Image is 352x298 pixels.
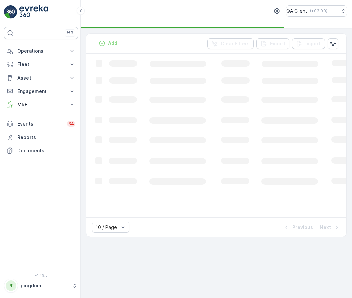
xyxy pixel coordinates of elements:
p: Events [17,120,63,127]
div: PP [6,280,16,291]
button: Import [292,38,325,49]
a: Reports [4,131,78,144]
p: Engagement [17,88,65,95]
button: PPpingdom [4,279,78,293]
p: Documents [17,147,75,154]
p: Export [270,40,285,47]
p: Reports [17,134,75,141]
button: Fleet [4,58,78,71]
p: Clear Filters [221,40,250,47]
button: QA Client(+03:00) [286,5,347,17]
span: v 1.49.0 [4,273,78,277]
button: Next [319,223,341,231]
p: Operations [17,48,65,54]
button: MRF [4,98,78,111]
p: Asset [17,74,65,81]
button: Export [256,38,289,49]
p: QA Client [286,8,307,14]
p: Next [320,224,331,231]
p: Add [108,40,117,47]
img: logo [4,5,17,19]
button: Operations [4,44,78,58]
a: Documents [4,144,78,157]
button: Add [96,39,120,47]
button: Previous [282,223,314,231]
p: pingdom [21,282,69,289]
p: Import [305,40,321,47]
a: Events34 [4,117,78,131]
p: ( +03:00 ) [310,8,327,14]
p: 34 [68,121,74,127]
img: logo_light-DOdMpM7g.png [19,5,48,19]
button: Clear Filters [207,38,254,49]
p: Fleet [17,61,65,68]
button: Asset [4,71,78,85]
p: ⌘B [67,30,73,36]
p: MRF [17,101,65,108]
button: Engagement [4,85,78,98]
p: Previous [292,224,313,231]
